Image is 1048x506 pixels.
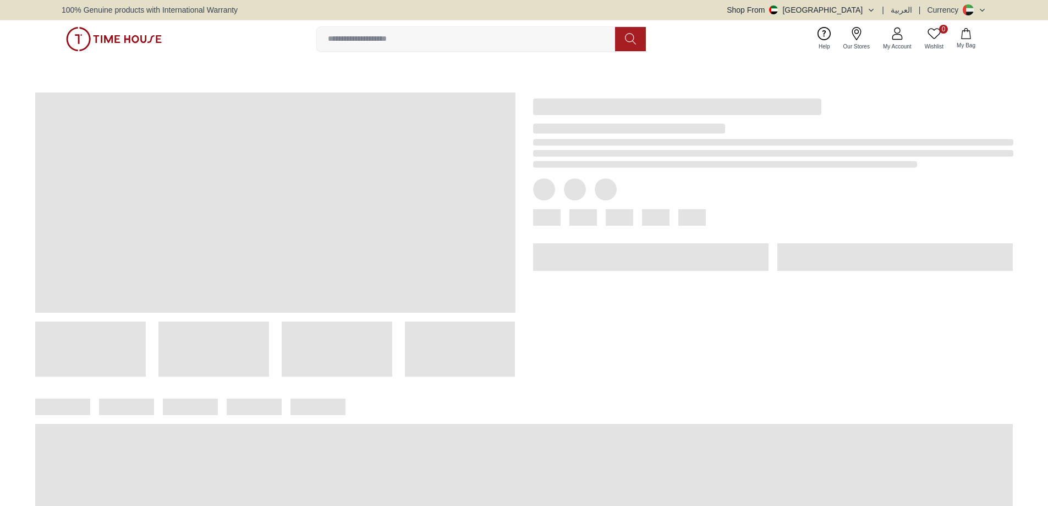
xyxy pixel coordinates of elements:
[927,4,963,15] div: Currency
[839,42,874,51] span: Our Stores
[939,25,948,34] span: 0
[727,4,875,15] button: Shop From[GEOGRAPHIC_DATA]
[919,4,921,15] span: |
[62,4,238,15] span: 100% Genuine products with International Warranty
[814,42,835,51] span: Help
[66,27,162,51] img: ...
[950,26,982,52] button: My Bag
[882,4,884,15] span: |
[812,25,837,53] a: Help
[920,42,948,51] span: Wishlist
[891,4,912,15] button: العربية
[769,6,778,14] img: United Arab Emirates
[837,25,876,53] a: Our Stores
[918,25,950,53] a: 0Wishlist
[879,42,916,51] span: My Account
[952,41,980,50] span: My Bag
